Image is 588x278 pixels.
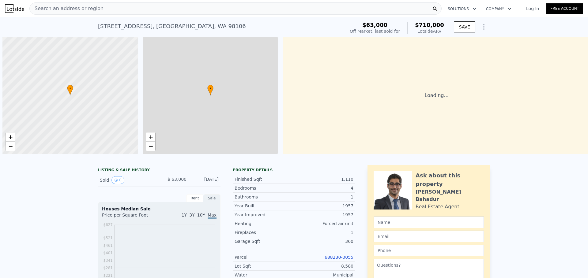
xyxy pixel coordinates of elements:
div: 1957 [294,203,353,209]
div: [PERSON_NAME] Bahadur [416,188,484,203]
div: 1,110 [294,176,353,182]
div: Ask about this property [416,171,484,188]
a: Zoom out [6,142,15,151]
div: Finished Sqft [235,176,294,182]
span: Search an address or region [30,5,104,12]
a: Zoom out [146,142,155,151]
span: $710,000 [415,22,444,28]
div: Price per Square Foot [102,212,159,222]
div: 8,580 [294,263,353,269]
span: − [9,142,13,150]
div: Bathrooms [235,194,294,200]
div: 4 [294,185,353,191]
a: Free Account [546,3,583,14]
tspan: $401 [103,251,113,255]
button: Solutions [443,3,481,14]
img: Lotside [5,4,24,13]
div: Sold [100,176,154,184]
div: Rent [186,194,203,202]
tspan: $521 [103,236,113,240]
input: Email [374,231,484,242]
div: Bedrooms [235,185,294,191]
div: Garage Sqft [235,238,294,244]
div: Municipal [294,272,353,278]
div: Year Built [235,203,294,209]
div: Lot Sqft [235,263,294,269]
div: Off Market, last sold for [350,28,400,34]
div: Real Estate Agent [416,203,459,210]
div: • [207,85,213,95]
div: Water [235,272,294,278]
div: • [67,85,73,95]
span: − [149,142,153,150]
div: Year Improved [235,212,294,218]
tspan: $281 [103,266,113,270]
div: Forced air unit [294,221,353,227]
button: Show Options [478,21,490,33]
span: 10Y [197,213,205,217]
div: Property details [233,168,355,172]
span: • [207,86,213,91]
button: SAVE [454,21,475,32]
tspan: $627 [103,223,113,227]
tspan: $221 [103,273,113,278]
span: + [149,133,153,141]
div: LISTING & SALE HISTORY [98,168,221,174]
span: + [9,133,13,141]
a: Zoom in [146,132,155,142]
div: Heating [235,221,294,227]
button: Company [481,3,516,14]
div: Sale [203,194,221,202]
span: 1Y [182,213,187,217]
a: 688230-0055 [325,255,353,260]
div: Fireplaces [235,229,294,235]
div: [STREET_ADDRESS] , [GEOGRAPHIC_DATA] , WA 98106 [98,22,246,31]
tspan: $461 [103,243,113,248]
button: View historical data [111,176,124,184]
div: 1 [294,229,353,235]
div: 360 [294,238,353,244]
a: Log In [519,6,546,12]
a: Zoom in [6,132,15,142]
div: [DATE] [191,176,219,184]
div: 1 [294,194,353,200]
span: $ 63,000 [168,177,187,182]
input: Phone [374,245,484,256]
span: $63,000 [362,22,387,28]
div: Lotside ARV [415,28,444,34]
tspan: $341 [103,258,113,263]
input: Name [374,217,484,228]
div: Parcel [235,254,294,260]
div: 1957 [294,212,353,218]
span: Max [208,213,217,219]
span: 3Y [189,213,194,217]
div: Houses Median Sale [102,206,217,212]
span: • [67,86,73,91]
